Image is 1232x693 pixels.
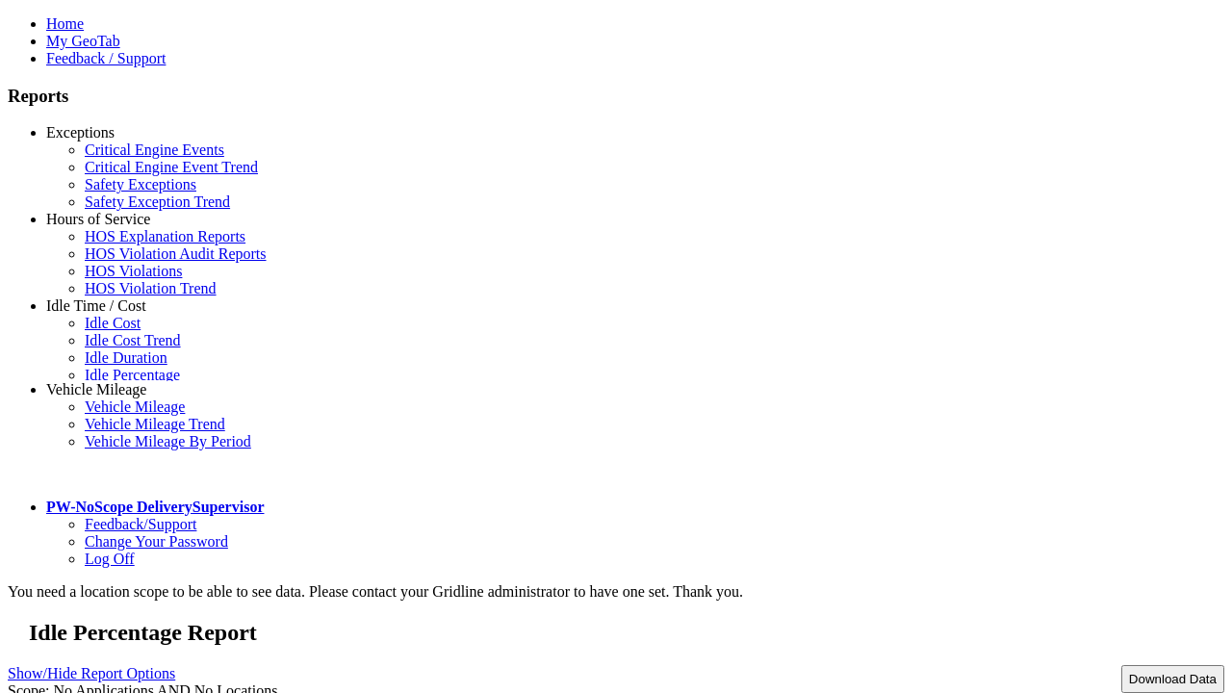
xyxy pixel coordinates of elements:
[46,381,146,398] a: Vehicle Mileage
[8,583,1224,601] div: You need a location scope to be able to see data. Please contact your Gridline administrator to h...
[46,211,150,227] a: Hours of Service
[1121,665,1224,693] button: Download Data
[85,263,182,279] a: HOS Violations
[85,141,224,158] a: Critical Engine Events
[85,159,258,175] a: Critical Engine Event Trend
[85,228,245,244] a: HOS Explanation Reports
[29,620,1224,646] h2: Idle Percentage Report
[85,416,225,432] a: Vehicle Mileage Trend
[85,398,185,415] a: Vehicle Mileage
[85,516,196,532] a: Feedback/Support
[8,86,1224,107] h3: Reports
[85,315,141,331] a: Idle Cost
[85,245,267,262] a: HOS Violation Audit Reports
[85,551,135,567] a: Log Off
[46,499,264,515] a: PW-NoScope DeliverySupervisor
[46,15,84,32] a: Home
[85,280,217,296] a: HOS Violation Trend
[46,50,166,66] a: Feedback / Support
[85,533,228,550] a: Change Your Password
[85,349,167,366] a: Idle Duration
[46,124,115,141] a: Exceptions
[85,193,230,210] a: Safety Exception Trend
[8,660,175,686] a: Show/Hide Report Options
[46,33,120,49] a: My GeoTab
[85,176,196,192] a: Safety Exceptions
[85,433,251,449] a: Vehicle Mileage By Period
[46,297,146,314] a: Idle Time / Cost
[85,332,181,348] a: Idle Cost Trend
[85,367,180,383] a: Idle Percentage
